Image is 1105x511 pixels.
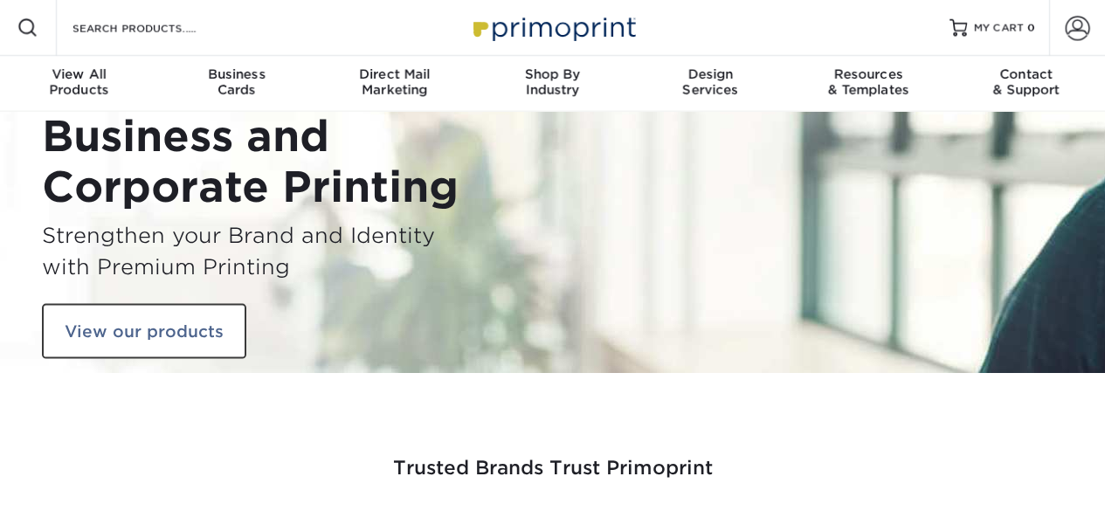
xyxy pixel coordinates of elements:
span: Contact [947,66,1105,82]
a: Direct MailMarketing [315,56,473,112]
h3: Trusted Brands Trust Primoprint [42,415,1064,501]
div: & Templates [790,66,948,98]
img: Primoprint [466,9,640,46]
a: Resources& Templates [790,56,948,112]
div: Cards [158,66,316,98]
span: Business [158,66,316,82]
span: Resources [790,66,948,82]
h3: Strengthen your Brand and Identity with Premium Printing [42,219,540,282]
a: Shop ByIndustry [473,56,632,112]
input: SEARCH PRODUCTS..... [71,17,241,38]
div: Services [632,66,790,98]
span: Direct Mail [315,66,473,82]
a: Contact& Support [947,56,1105,112]
span: MY CART [974,21,1024,36]
a: DesignServices [632,56,790,112]
h1: Business and Corporate Printing [42,112,540,212]
span: 0 [1027,22,1035,34]
span: Shop By [473,66,632,82]
div: Industry [473,66,632,98]
span: Design [632,66,790,82]
div: & Support [947,66,1105,98]
div: Marketing [315,66,473,98]
a: View our products [42,303,246,359]
a: BusinessCards [158,56,316,112]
